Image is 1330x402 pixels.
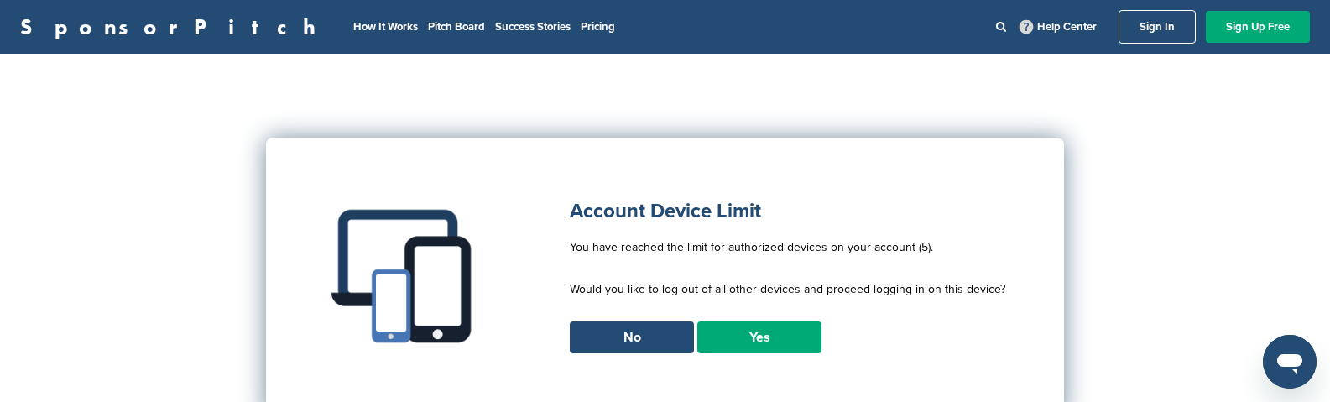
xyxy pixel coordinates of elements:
[428,20,485,34] a: Pitch Board
[20,16,326,38] a: SponsorPitch
[570,237,1005,321] p: You have reached the limit for authorized devices on your account (5). Would you like to log out ...
[570,196,1005,227] h1: Account Device Limit
[1016,17,1100,37] a: Help Center
[697,321,821,353] a: Yes
[1206,11,1310,43] a: Sign Up Free
[1119,10,1196,44] a: Sign In
[325,196,484,356] img: Multiple devices
[1263,335,1317,389] iframe: Button to launch messaging window
[495,20,571,34] a: Success Stories
[353,20,418,34] a: How It Works
[570,321,694,353] a: No
[581,20,615,34] a: Pricing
